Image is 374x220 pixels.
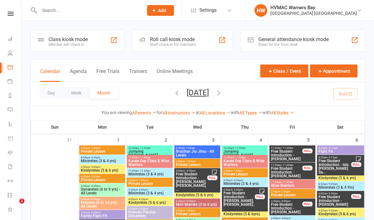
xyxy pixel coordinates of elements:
span: Private Lesson [81,150,124,153]
span: - 4:00pm [138,188,148,191]
span: Add [158,8,166,13]
a: Product Sales [8,132,22,146]
span: Wise Warriors [271,184,314,187]
span: Karate Day Class & Wise Warriors [128,159,171,167]
span: 3:30pm [271,200,303,203]
a: Dashboard [8,32,22,46]
div: FULL [302,149,313,153]
button: Day [40,87,63,99]
span: Jumping [PERSON_NAME] [128,150,171,157]
span: 11:00am [271,147,303,150]
span: 2:00pm [223,169,267,172]
iframe: Intercom live chat [6,199,22,214]
button: Online Meetings [157,68,193,82]
span: Dynamites (6 to 9 yrs) - All Levels [81,187,124,195]
a: All Instructors [162,110,196,115]
div: Roll call kiosk mode [150,36,196,42]
span: Free Student Introduction - [PERSON_NAME], [PERSON_NAME]... [223,191,255,210]
span: - 5:00pm [90,175,100,178]
span: - 9:00am [327,183,338,186]
span: - 5:00pm [138,207,148,210]
span: 4:00pm [81,156,124,159]
span: - 11:00am [234,147,246,150]
span: - 5:00pm [185,200,196,203]
span: - 11:30am [139,169,151,172]
th: Mon [79,120,126,134]
span: 11:00am [128,169,171,172]
th: Fri [269,120,316,134]
span: Minimites (3 & 4 yrs) [128,172,171,176]
span: 3:30pm [128,188,171,191]
span: - 2:30pm [138,179,148,182]
span: Family Fight Fit [81,214,124,218]
a: All Locations [200,110,231,115]
span: 2:00pm [176,160,219,163]
button: Appointment [310,64,358,77]
span: - 7:30am [185,147,195,150]
span: - 5:00pm [90,166,100,168]
span: 11:00am [271,164,303,167]
span: 9:00am [318,209,363,212]
span: Dragons (9 to 14 yrs) - All Levels [81,201,124,208]
span: Private Lesson [81,178,124,182]
span: - 4:30pm [138,198,148,201]
strong: with [262,110,271,115]
span: - 9:15am [327,156,338,159]
button: Add [147,5,174,16]
span: 4:30pm [176,209,219,212]
span: Kindymites (5 & 6 yrs) [318,212,363,216]
a: All Types [239,110,262,115]
span: Free Student Introduction - [PERSON_NAME] [271,167,303,178]
span: 4:30pm [128,207,171,210]
button: Week [63,87,89,99]
div: HW [255,4,267,17]
div: FULL [351,162,361,167]
div: FULL [302,202,313,206]
strong: for [157,110,162,115]
span: Private Lesson [176,163,219,167]
th: Tue [126,120,174,134]
button: Trainers [129,68,147,82]
button: Agenda [70,68,87,82]
th: Sun [31,120,79,134]
span: Free Student Introduction - [PERSON_NAME] [271,203,303,214]
strong: with [231,110,239,115]
span: 4:00pm [176,169,208,172]
span: Kindymites (5 & 6 yrs) [81,168,124,172]
div: FULL [351,194,361,199]
div: General attendance kiosk mode [258,36,329,42]
a: All Styles [271,110,294,115]
span: 4:30pm [81,166,124,168]
span: 6:30am [176,147,219,150]
span: Kindymites (5 & 6 yrs) [128,201,171,205]
span: Free Student Introduction - [PERSON_NAME] [271,150,303,161]
div: Great for the front desk [258,42,329,47]
span: 2:00pm [81,147,124,150]
span: 2:00pm [128,179,171,182]
span: Kobudo Pandas - Dynamites [128,210,171,218]
span: - 6:30pm [90,211,100,214]
span: Settings [199,3,217,17]
span: Free Student Introduction - [PERSON_NAME] [318,195,351,206]
span: - 5:00pm [185,209,196,212]
span: Kindymites (5 & 6 yrs) [318,176,363,180]
span: Mini Matrats (3 to 6 yrs) [176,203,219,206]
span: - 2:30pm [90,147,100,150]
span: - 5:00pm [233,188,243,191]
a: People [8,46,22,61]
span: 8:30am [318,147,363,150]
span: - 11:30am [281,164,293,167]
span: Minimites (3 & 4 yrs) [81,159,124,163]
span: 11:00am [271,181,314,184]
span: Brazilian Jiu Jitsu - All Levels [176,150,219,157]
span: - 4:00pm [280,217,291,220]
th: Thu [221,120,269,134]
span: Kindymites (5 & 6yrs) [223,212,267,216]
span: 1 [19,199,24,204]
span: - 2:30pm [185,160,196,163]
span: 3:30pm [271,217,314,220]
span: Minimites (3 & 4 yrs) [128,191,171,195]
strong: at [196,110,200,115]
span: Minimites (3 & 4 yrs) [223,182,267,186]
span: Karate Day Class & Wise Warriors [223,159,267,167]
